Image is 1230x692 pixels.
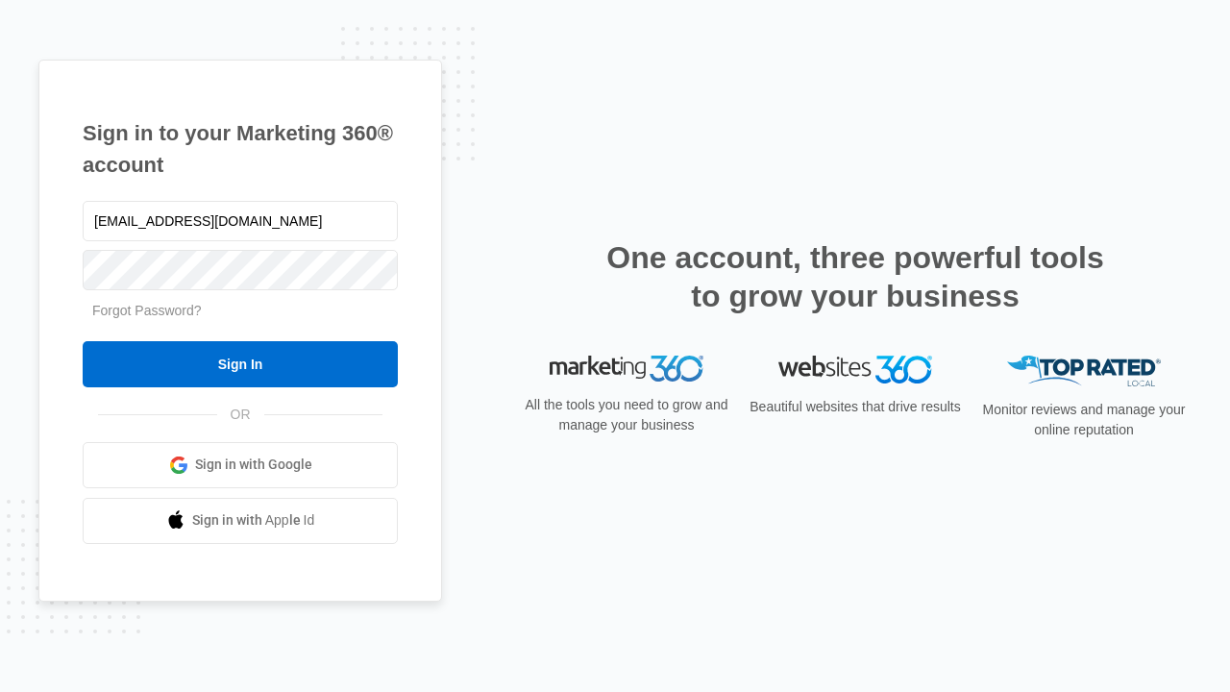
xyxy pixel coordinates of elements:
[192,510,315,531] span: Sign in with Apple Id
[83,442,398,488] a: Sign in with Google
[92,303,202,318] a: Forgot Password?
[748,397,963,417] p: Beautiful websites that drive results
[1007,356,1161,387] img: Top Rated Local
[83,341,398,387] input: Sign In
[519,395,734,435] p: All the tools you need to grow and manage your business
[83,201,398,241] input: Email
[976,400,1192,440] p: Monitor reviews and manage your online reputation
[195,455,312,475] span: Sign in with Google
[83,117,398,181] h1: Sign in to your Marketing 360® account
[601,238,1110,315] h2: One account, three powerful tools to grow your business
[217,405,264,425] span: OR
[778,356,932,383] img: Websites 360
[83,498,398,544] a: Sign in with Apple Id
[550,356,703,383] img: Marketing 360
